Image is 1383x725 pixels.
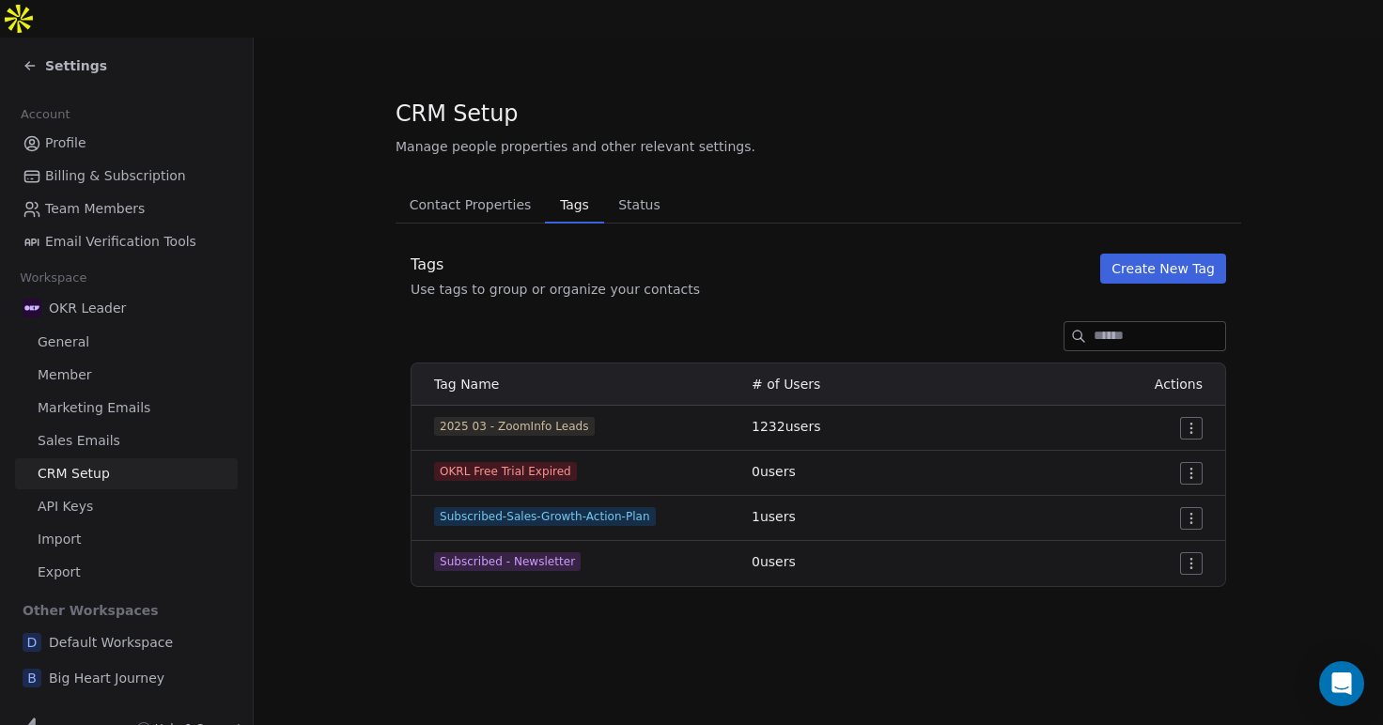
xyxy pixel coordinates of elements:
[23,299,41,317] img: Untitled%20design%20(5).png
[15,458,238,489] a: CRM Setup
[752,419,820,434] span: 1232 users
[38,497,93,517] span: API Keys
[15,226,238,257] a: Email Verification Tools
[15,360,238,391] a: Member
[611,192,668,218] span: Status
[45,166,186,186] span: Billing & Subscription
[15,524,238,555] a: Import
[45,199,145,219] span: Team Members
[15,491,238,522] a: API Keys
[12,100,78,129] span: Account
[23,633,41,652] span: D
[49,669,164,687] span: Big Heart Journey
[38,398,150,418] span: Marketing Emails
[15,128,238,159] a: Profile
[752,377,820,392] span: # of Users
[1155,377,1203,392] span: Actions
[434,417,595,436] span: 2025 03 - ZoomInfo Leads
[15,161,238,192] a: Billing & Subscription
[15,557,238,588] a: Export
[15,393,238,424] a: Marketing Emails
[15,595,166,625] span: Other Workspaces
[434,552,581,571] span: Subscribed - Newsletter
[38,431,120,451] span: Sales Emails
[552,192,596,218] span: Tags
[752,509,796,524] span: 1 users
[23,56,107,75] a: Settings
[15,425,238,456] a: Sales Emails
[1319,661,1364,706] div: Open Intercom Messenger
[434,507,656,526] span: Subscribed-Sales-Growth-Action-Plan
[411,254,700,276] div: Tags
[38,464,110,484] span: CRM Setup
[38,332,89,352] span: General
[752,464,796,479] span: 0 users
[15,327,238,358] a: General
[38,365,92,385] span: Member
[1100,254,1226,284] button: Create New Tag
[23,669,41,687] span: B
[49,299,126,317] span: OKR Leader
[38,563,81,582] span: Export
[49,633,173,652] span: Default Workspace
[38,530,81,549] span: Import
[15,193,238,224] a: Team Members
[396,100,518,128] span: CRM Setup
[396,137,755,156] span: Manage people properties and other relevant settings.
[45,232,196,252] span: Email Verification Tools
[434,462,577,481] span: OKRL Free Trial Expired
[45,133,86,153] span: Profile
[752,554,796,569] span: 0 users
[45,56,107,75] span: Settings
[12,264,95,292] span: Workspace
[411,280,700,299] div: Use tags to group or organize your contacts
[402,192,539,218] span: Contact Properties
[434,377,499,392] span: Tag Name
